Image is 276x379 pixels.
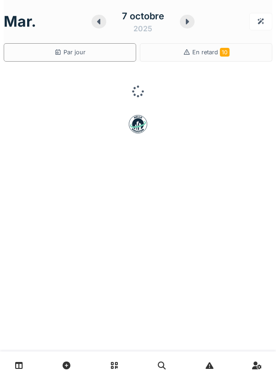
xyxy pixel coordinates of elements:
[54,48,86,57] div: Par jour
[192,49,230,56] span: En retard
[220,48,230,57] span: 10
[129,115,147,133] img: badge-BVDL4wpA.svg
[133,23,152,34] div: 2025
[122,9,164,23] div: 7 octobre
[4,13,36,30] h1: mar.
